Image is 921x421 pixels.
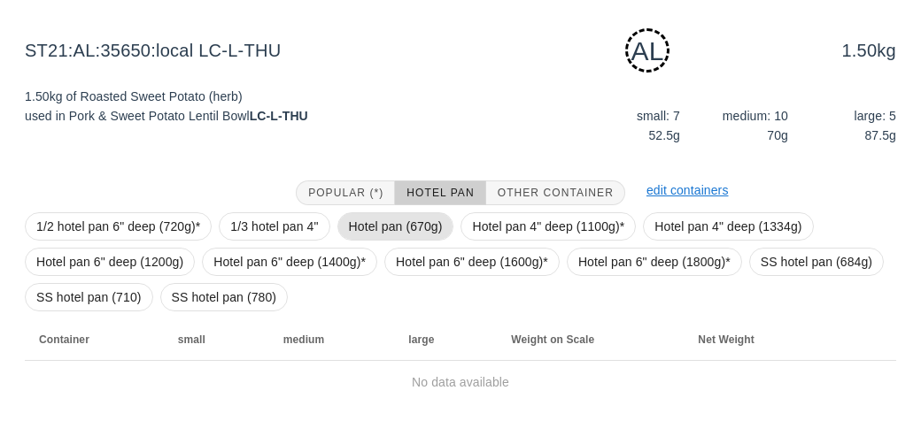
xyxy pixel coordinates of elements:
[307,187,383,199] span: Popular (*)
[497,318,684,361] th: Weight on Scale: Not sorted. Activate to sort ascending.
[578,249,731,275] span: Hotel pan 6" deep (1800g)*
[269,318,395,361] th: medium: Not sorted. Activate to sort ascending.
[761,249,872,275] span: SS hotel pan (684g)
[178,333,205,346] span: small
[39,333,89,346] span: Container
[11,14,910,87] div: ST21:AL:35650:local LC-L-THU 1.50kg
[646,183,729,197] a: edit containers
[36,284,142,310] span: SS hotel pan (710)
[792,103,900,149] div: large: 5 87.5g
[25,318,164,361] th: Container: Not sorted. Activate to sort ascending.
[486,180,625,205] button: Other Container
[408,333,434,346] span: large
[14,76,460,163] div: 1.50kg of Roasted Sweet Potato (herb) used in Pork & Sweet Potato Lentil Bowl
[36,213,200,240] span: 1/2 hotel pan 6" deep (720g)*
[832,318,896,361] th: Not sorted. Activate to sort ascending.
[625,28,669,73] div: AL
[472,213,624,240] span: Hotel pan 4" deep (1100g)*
[654,213,801,240] span: Hotel pan 4" deep (1334g)
[698,333,754,346] span: Net Weight
[511,333,594,346] span: Weight on Scale
[684,318,831,361] th: Net Weight: Not sorted. Activate to sort ascending.
[25,361,896,403] td: No data available
[684,103,792,149] div: medium: 10 70g
[36,249,183,275] span: Hotel pan 6" deep (1200g)
[395,180,485,205] button: Hotel Pan
[396,249,548,275] span: Hotel pan 6" deep (1600g)*
[283,333,325,346] span: medium
[230,213,318,240] span: 1/3 hotel pan 4"
[394,318,497,361] th: large: Not sorted. Activate to sort ascending.
[576,103,684,149] div: small: 7 52.5g
[349,213,443,240] span: Hotel pan (670g)
[250,109,308,123] strong: LC-L-THU
[497,187,614,199] span: Other Container
[164,318,269,361] th: small: Not sorted. Activate to sort ascending.
[296,180,395,205] button: Popular (*)
[406,187,474,199] span: Hotel Pan
[213,249,366,275] span: Hotel pan 6" deep (1400g)*
[172,284,277,310] span: SS hotel pan (780)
